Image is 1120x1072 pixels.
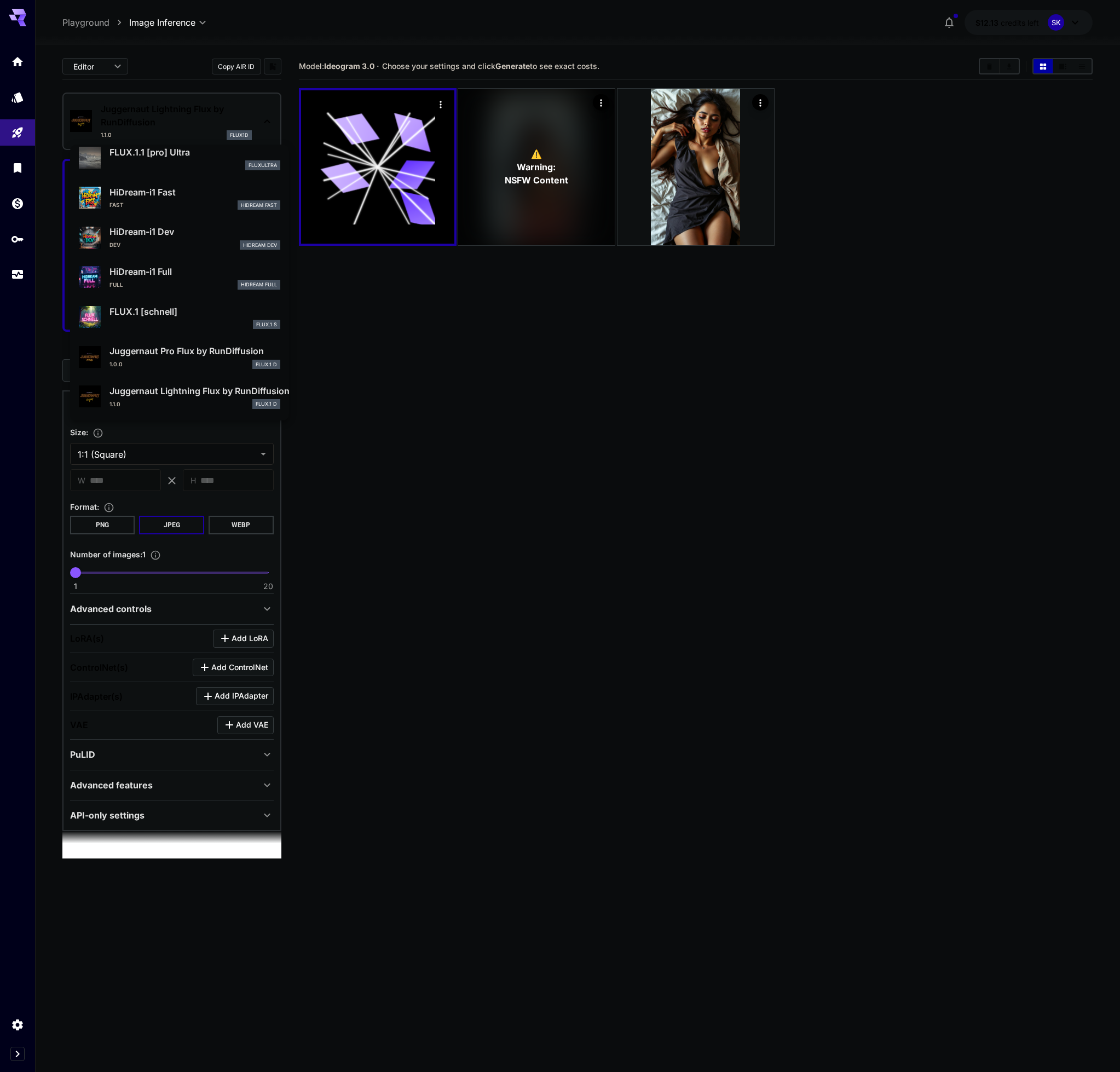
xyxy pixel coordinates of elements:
[79,380,280,413] div: Juggernaut Lightning Flux by RunDiffusion1.1.0FLUX.1 D
[109,400,120,408] p: 1.1.0
[109,305,280,318] p: FLUX.1 [schnell]
[109,384,280,397] p: Juggernaut Lightning Flux by RunDiffusion
[79,301,280,334] div: FLUX.1 [schnell]FLUX.1 S
[241,281,277,289] p: HiDream Full
[249,162,277,169] p: fluxultra
[79,141,280,175] div: FLUX.1.1 [pro] Ultrafluxultra
[109,225,280,238] p: HiDream-i1 Dev
[241,201,277,209] p: HiDream Fast
[109,265,280,278] p: HiDream-i1 Full
[79,261,280,294] div: HiDream-i1 FullFullHiDream Full
[109,344,280,358] p: Juggernaut Pro Flux by RunDiffusion
[79,221,280,254] div: HiDream-i1 DevDevHiDream Dev
[256,361,277,368] p: FLUX.1 D
[79,181,280,215] div: HiDream-i1 FastFastHiDream Fast
[109,360,123,368] p: 1.0.0
[109,186,280,199] p: HiDream-i1 Fast
[256,400,277,408] p: FLUX.1 D
[109,281,123,289] p: Full
[109,201,124,209] p: Fast
[243,241,277,249] p: HiDream Dev
[79,340,280,373] div: Juggernaut Pro Flux by RunDiffusion1.0.0FLUX.1 D
[109,241,120,249] p: Dev
[109,146,280,159] p: FLUX.1.1 [pro] Ultra
[256,321,277,328] p: FLUX.1 S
